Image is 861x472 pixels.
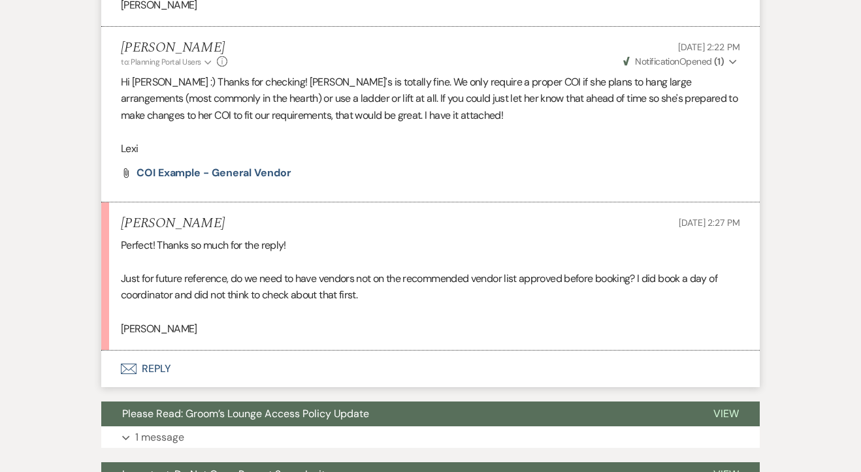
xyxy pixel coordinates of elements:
[678,41,740,53] span: [DATE] 2:22 PM
[101,401,692,426] button: Please Read: Groom’s Lounge Access Policy Update
[714,55,724,67] strong: ( 1 )
[635,55,679,67] span: Notification
[137,168,291,178] a: COI Example - General Vendor
[679,217,740,228] span: [DATE] 2:27 PM
[135,429,184,446] p: 1 message
[121,321,740,338] p: [PERSON_NAME]
[121,74,740,124] p: Hi [PERSON_NAME] :) Thanks for checking! [PERSON_NAME]'s is totally fine. We only require a prope...
[137,166,291,180] span: COI Example - General Vendor
[713,407,739,420] span: View
[121,270,740,304] p: Just for future reference, do we need to have vendors not on the recommended vendor list approved...
[101,426,760,448] button: 1 message
[121,237,740,254] p: Perfect! Thanks so much for the reply!
[121,140,740,157] p: Lexi
[621,55,740,69] button: NotificationOpened (1)
[121,56,214,68] button: to: Planning Portal Users
[692,401,760,426] button: View
[101,351,760,387] button: Reply
[121,57,201,67] span: to: Planning Portal Users
[122,407,369,420] span: Please Read: Groom’s Lounge Access Policy Update
[121,40,227,56] h5: [PERSON_NAME]
[121,215,225,232] h5: [PERSON_NAME]
[623,55,724,67] span: Opened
